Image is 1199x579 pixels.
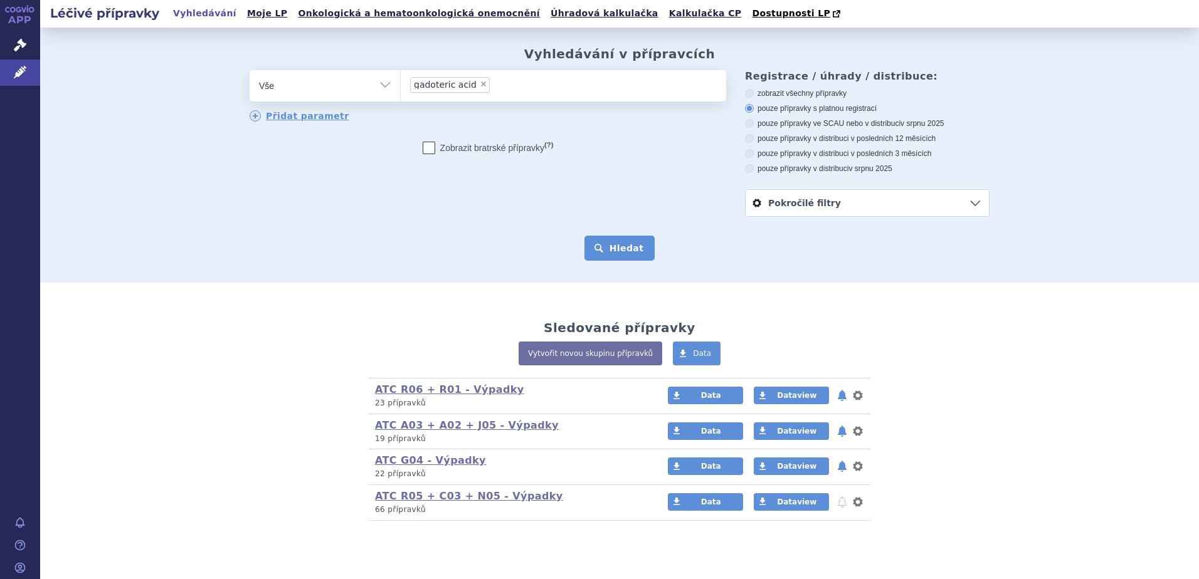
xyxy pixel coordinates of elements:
span: 19 přípravků [375,434,426,443]
label: pouze přípravky v distribuci v posledních 3 měsících [745,149,990,159]
span: Dataview [777,427,816,436]
span: Data [701,391,721,400]
a: Vytvořit novou skupinu přípravků [519,342,662,365]
a: Onkologická a hematoonkologická onemocnění [294,5,544,22]
span: Data [701,462,721,471]
span: Data [701,427,721,436]
h2: Vyhledávání v přípravcích [524,46,716,61]
button: notifikace [836,424,848,439]
a: ATC G04 - Výpadky [375,454,486,466]
a: Dostupnosti LP [748,5,847,23]
button: Hledat [584,236,655,261]
span: v srpnu 2025 [848,164,892,173]
a: Úhradová kalkulačka [547,5,662,22]
span: 66 přípravků [375,505,426,514]
button: nastavení [852,388,864,403]
label: pouze přípravky s platnou registrací [745,103,990,113]
button: notifikace [836,388,848,403]
label: Zobrazit bratrské přípravky [423,142,554,154]
button: nastavení [852,459,864,474]
a: Dataview [754,422,829,440]
span: Data [701,498,721,506]
label: pouze přípravky ve SCAU nebo v distribuci [745,118,990,128]
a: Data [668,457,743,475]
label: zobrazit všechny přípravky [745,88,990,98]
a: Dataview [754,493,829,511]
button: notifikace [836,494,848,509]
input: gadoteric acid [494,76,593,92]
a: Vyhledávání [169,5,240,22]
button: nastavení [852,424,864,439]
h3: Registrace / úhrady / distribuce: [745,70,990,82]
h2: Sledované přípravky [544,320,695,335]
span: gadoteric acid [414,80,477,89]
abbr: (?) [544,141,553,149]
span: Dataview [777,498,816,506]
a: Data [668,422,743,440]
a: Přidat parametr [250,110,349,122]
a: ATC A03 + A02 + J05 - Výpadky [375,419,559,431]
a: Data [673,342,721,365]
a: Data [668,493,743,511]
a: Moje LP [243,5,291,22]
a: Dataview [754,457,829,475]
a: ATC R06 + R01 - Výpadky [375,383,524,395]
span: 23 přípravků [375,399,426,407]
label: pouze přípravky v distribuci v posledních 12 měsících [745,133,990,143]
span: Dataview [777,462,816,471]
a: Dataview [754,387,829,404]
a: Data [668,387,743,404]
a: ATC R05 + C03 + N05 - Výpadky [375,490,563,502]
span: 22 přípravků [375,469,426,478]
h2: Léčivé přípravky [40,4,169,22]
a: Pokročilé filtry [746,190,989,216]
span: × [480,80,487,88]
label: pouze přípravky v distribuci [745,164,990,174]
span: v srpnu 2025 [901,119,944,128]
a: Kalkulačka CP [665,5,746,22]
span: Dostupnosti LP [752,8,830,18]
button: nastavení [852,494,864,509]
span: Dataview [777,391,816,400]
button: notifikace [836,459,848,474]
span: Data [693,349,711,358]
